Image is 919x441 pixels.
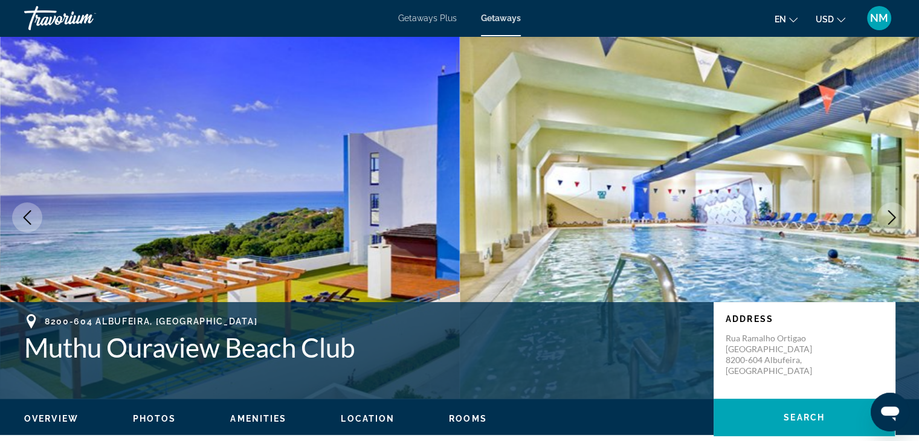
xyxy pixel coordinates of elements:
[784,413,825,422] span: Search
[726,333,822,376] p: Rua Ramalho Ortigao [GEOGRAPHIC_DATA] 8200-604 Albufeira, [GEOGRAPHIC_DATA]
[863,5,895,31] button: User Menu
[24,414,79,423] span: Overview
[816,10,845,28] button: Change currency
[24,332,701,363] h1: Muthu Ouraview Beach Club
[870,12,888,24] span: NM
[24,2,145,34] a: Travorium
[230,413,286,424] button: Amenities
[133,413,176,424] button: Photos
[341,414,395,423] span: Location
[775,14,786,24] span: en
[449,413,487,424] button: Rooms
[871,393,909,431] iframe: Кнопка для запуску вікна повідомлень
[481,13,521,23] a: Getaways
[230,414,286,423] span: Amenities
[775,10,798,28] button: Change language
[45,317,257,326] span: 8200-604 Albufeira, [GEOGRAPHIC_DATA]
[24,413,79,424] button: Overview
[133,414,176,423] span: Photos
[449,414,487,423] span: Rooms
[341,413,395,424] button: Location
[816,14,834,24] span: USD
[714,399,895,436] button: Search
[726,314,883,324] p: Address
[877,202,907,233] button: Next image
[12,202,42,233] button: Previous image
[398,13,457,23] a: Getaways Plus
